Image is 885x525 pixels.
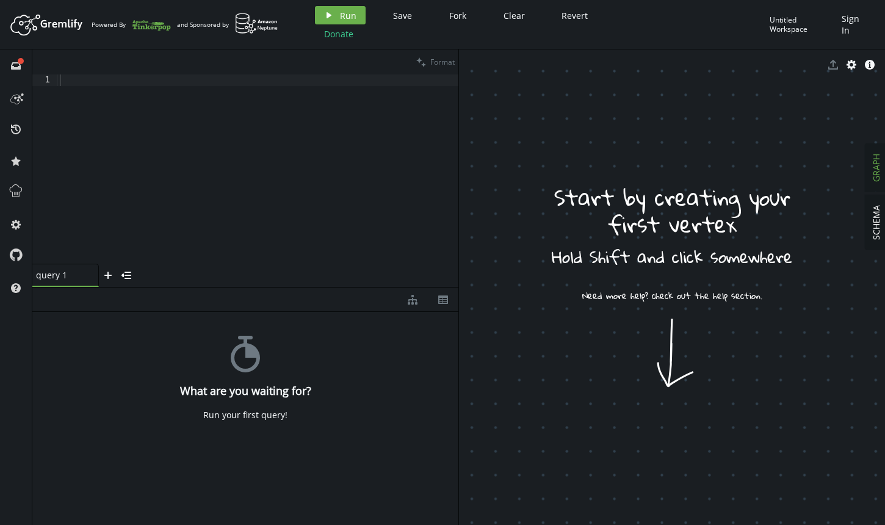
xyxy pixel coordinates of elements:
[870,205,882,240] span: SCHEMA
[413,49,458,74] button: Format
[439,6,476,24] button: Fork
[552,6,597,24] button: Revert
[203,410,287,421] div: Run your first query!
[32,74,58,86] div: 1
[562,10,588,21] span: Revert
[315,24,363,43] button: Donate
[449,10,466,21] span: Fork
[870,154,882,182] span: GRAPH
[504,10,525,21] span: Clear
[315,6,366,24] button: Run
[393,10,412,21] span: Save
[177,13,278,36] div: and Sponsored by
[770,15,836,34] div: Untitled Workspace
[92,14,171,35] div: Powered By
[384,6,421,24] button: Save
[842,13,870,36] span: Sign In
[235,13,278,34] img: AWS Neptune
[340,10,356,21] span: Run
[836,6,876,43] button: Sign In
[324,28,353,40] span: Donate
[430,57,455,67] span: Format
[36,269,85,281] span: query 1
[494,6,534,24] button: Clear
[180,385,311,397] h4: What are you waiting for?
